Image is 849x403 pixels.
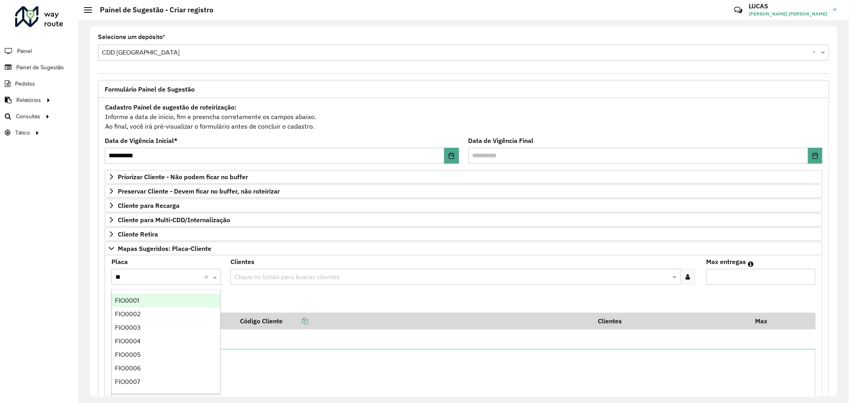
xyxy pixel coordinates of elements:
[115,338,141,344] span: FIO0004
[105,184,822,198] a: Preservar Cliente - Devem ficar no buffer, não roteirizar
[115,297,139,304] span: FIO0001
[105,136,178,145] label: Data de Vigência Inicial
[750,313,782,329] th: Max
[749,10,827,18] span: [PERSON_NAME] [PERSON_NAME]
[118,217,230,223] span: Cliente para Multi-CDD/Internalização
[17,47,32,55] span: Painel
[812,48,819,57] span: Clear all
[16,63,64,72] span: Painel de Sugestão
[15,80,35,88] span: Pedidos
[16,112,40,121] span: Consultas
[111,290,221,394] ng-dropdown-panel: Options list
[115,378,140,385] span: FIO0007
[115,311,141,317] span: FIO0002
[283,317,308,325] a: Copiar
[16,96,41,104] span: Relatórios
[749,2,827,10] h3: LUCAS
[468,136,534,145] label: Data de Vigência Final
[15,129,30,137] span: Tático
[92,6,213,14] h2: Painel de Sugestão - Criar registro
[111,257,128,266] label: Placa
[115,365,141,372] span: FIO0006
[105,213,822,227] a: Cliente para Multi-CDD/Internalização
[98,32,165,42] label: Selecione um depósito
[115,324,141,331] span: FIO0003
[105,242,822,255] a: Mapas Sugeridos: Placa-Cliente
[118,174,248,180] span: Priorizar Cliente - Não podem ficar no buffer
[105,227,822,241] a: Cliente Retira
[730,2,747,19] a: Contato Rápido
[235,313,592,329] th: Código Cliente
[808,148,822,164] button: Choose Date
[204,272,211,282] span: Clear all
[105,86,195,92] span: Formulário Painel de Sugestão
[592,313,750,329] th: Clientes
[118,202,180,209] span: Cliente para Recarga
[444,148,459,164] button: Choose Date
[118,188,280,194] span: Preservar Cliente - Devem ficar no buffer, não roteirizar
[118,231,158,237] span: Cliente Retira
[105,170,822,184] a: Priorizar Cliente - Não podem ficar no buffer
[118,245,211,252] span: Mapas Sugeridos: Placa-Cliente
[105,103,236,111] strong: Cadastro Painel de sugestão de roteirização:
[748,261,753,267] em: Máximo de clientes que serão colocados na mesma rota com os clientes informados
[105,102,822,131] div: Informe a data de inicio, fim e preencha corretamente os campos abaixo. Ao final, você irá pré-vi...
[115,351,141,358] span: FIO0005
[706,257,746,266] label: Max entregas
[105,199,822,212] a: Cliente para Recarga
[230,257,254,266] label: Clientes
